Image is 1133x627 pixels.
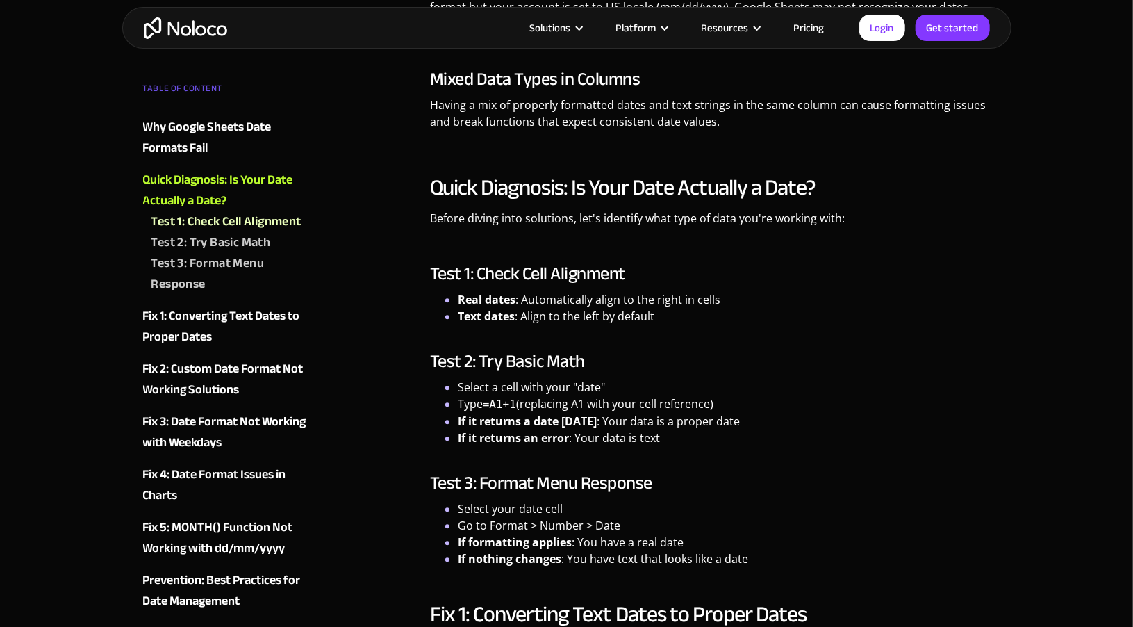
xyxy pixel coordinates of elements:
[458,534,991,551] li: : You have a real date
[151,253,311,295] a: Test 3: Format Menu Response
[458,430,991,446] li: : Your data is text
[143,359,311,400] a: Fix 2: Custom Date Format Not Working Solutions
[684,19,777,37] div: Resources
[430,174,991,202] h2: Quick Diagnosis: Is Your Date Actually a Date?
[143,464,311,506] a: Fix 4: Date Format Issues in Charts
[483,398,516,411] code: =A1+1
[458,379,991,396] li: Select a cell with your "date"
[151,211,301,232] div: Test 1: Check Cell Alignment
[143,517,311,559] a: Fix 5: MONTH() Function Not Working with dd/mm/yyyy
[143,78,311,106] div: TABLE OF CONTENT
[702,19,749,37] div: Resources
[430,263,991,284] h3: Test 1: Check Cell Alignment
[458,500,991,517] li: Select your date cell
[143,570,311,612] a: Prevention: Best Practices for Date Management
[144,17,227,39] a: home
[151,232,271,253] div: Test 2: Try Basic Math
[458,414,597,429] strong: If it returns a date [DATE]
[458,309,515,324] strong: Text dates
[430,473,991,494] h3: Test 3: Format Menu Response
[151,232,311,253] a: Test 2: Try Basic Math
[458,551,991,567] li: : You have text that looks like a date
[430,97,991,140] p: Having a mix of properly formatted dates and text strings in the same column can cause formatting...
[458,292,515,307] strong: Real dates
[143,117,311,158] a: Why Google Sheets Date Formats Fail
[151,211,311,232] a: Test 1: Check Cell Alignment
[458,396,991,413] li: Type (replacing A1 with your cell reference)
[859,15,905,41] a: Login
[616,19,656,37] div: Platform
[143,412,311,453] a: Fix 3: Date Format Not Working with Weekdays
[513,19,599,37] div: Solutions
[458,291,991,308] li: : Automatically align to the right in cells
[458,517,991,534] li: Go to Format > Number > Date
[430,210,991,237] p: Before diving into solutions, let's identify what type of data you're working with:
[458,308,991,325] li: : Align to the left by default
[458,430,569,446] strong: If it returns an error
[143,306,311,348] a: Fix 1: Converting Text Dates to Proper Dates
[530,19,571,37] div: Solutions
[458,551,561,567] strong: If nothing changes
[430,351,991,372] h3: Test 2: Try Basic Math
[143,170,311,211] a: Quick Diagnosis: Is Your Date Actually a Date?
[430,69,991,90] h3: Mixed Data Types in Columns
[458,413,991,430] li: : Your data is a proper date
[777,19,842,37] a: Pricing
[458,535,572,550] strong: If formatting applies
[599,19,684,37] div: Platform
[916,15,990,41] a: Get started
